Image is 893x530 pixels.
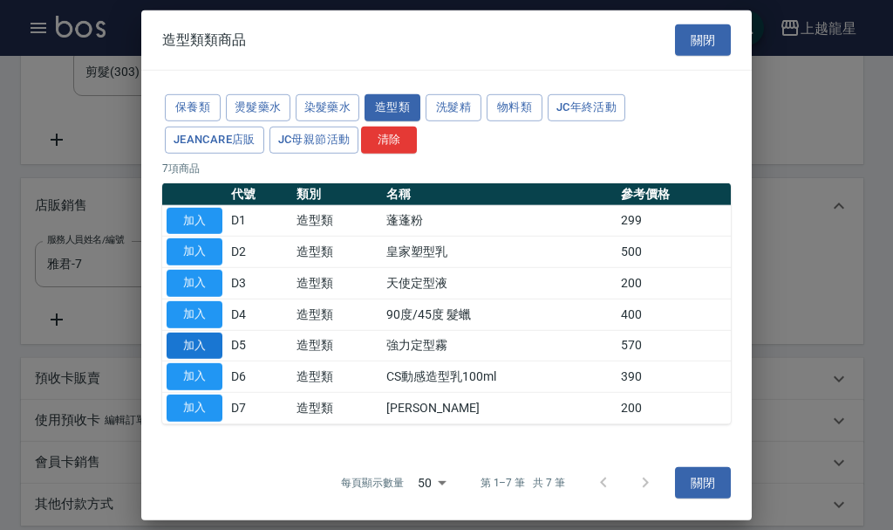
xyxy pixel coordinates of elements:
[167,238,222,265] button: 加入
[165,127,264,154] button: JeanCare店販
[269,127,359,154] button: JC母親節活動
[617,392,731,423] td: 200
[487,94,542,121] button: 物料類
[382,361,617,393] td: CS動感造型乳100ml
[167,207,222,234] button: 加入
[292,182,382,205] th: 類別
[382,392,617,423] td: [PERSON_NAME]
[617,267,731,299] td: 200
[365,94,420,121] button: 造型類
[292,392,382,423] td: 造型類
[227,392,292,423] td: D7
[675,466,731,499] button: 關閉
[341,475,404,491] p: 每頁顯示數量
[382,237,617,268] td: 皇家塑型乳
[167,363,222,390] button: 加入
[226,94,290,121] button: 燙髮藥水
[165,94,221,121] button: 保養類
[292,361,382,393] td: 造型類
[296,94,360,121] button: 染髮藥水
[227,299,292,330] td: D4
[617,361,731,393] td: 390
[292,299,382,330] td: 造型類
[617,330,731,361] td: 570
[426,94,481,121] button: 洗髮精
[167,395,222,422] button: 加入
[548,94,625,121] button: JC年終活動
[227,237,292,268] td: D2
[617,299,731,330] td: 400
[617,182,731,205] th: 參考價格
[382,267,617,299] td: 天使定型液
[382,330,617,361] td: 強力定型霧
[382,299,617,330] td: 90度/45度 髮蠟
[167,301,222,328] button: 加入
[162,31,246,49] span: 造型類類商品
[292,330,382,361] td: 造型類
[227,330,292,361] td: D5
[162,160,731,176] p: 7 項商品
[292,205,382,237] td: 造型類
[227,182,292,205] th: 代號
[167,270,222,297] button: 加入
[411,459,453,506] div: 50
[481,475,565,491] p: 第 1–7 筆 共 7 筆
[227,361,292,393] td: D6
[292,237,382,268] td: 造型類
[227,267,292,299] td: D3
[227,205,292,237] td: D1
[382,205,617,237] td: 蓬蓬粉
[361,127,417,154] button: 清除
[167,332,222,359] button: 加入
[675,24,731,56] button: 關閉
[292,267,382,299] td: 造型類
[617,205,731,237] td: 299
[382,182,617,205] th: 名稱
[617,237,731,268] td: 500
